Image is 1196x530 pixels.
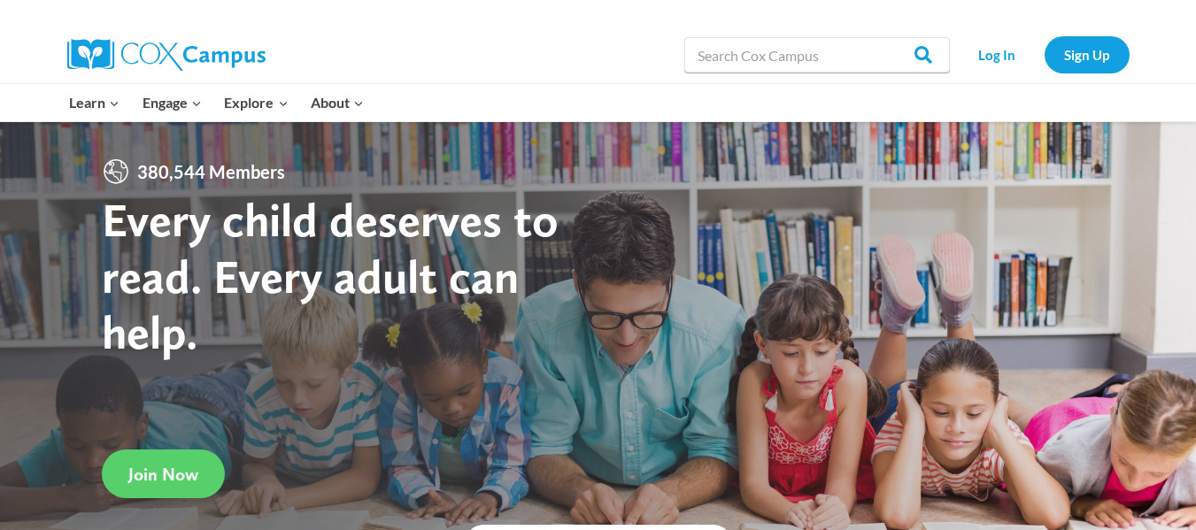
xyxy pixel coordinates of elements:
span: Engage [143,91,202,114]
span: 380,544 Members [130,157,292,186]
nav: Primary Navigation [58,84,375,121]
a: Join Now [102,449,225,498]
a: Sign Up [1045,36,1130,73]
a: Log In [959,36,1036,73]
span: About [311,91,364,114]
input: Search Cox Campus [684,37,950,73]
nav: Secondary Navigation [959,36,1130,73]
img: Cox Campus [67,39,266,71]
span: Learn [69,91,120,114]
span: Join Now [128,464,198,485]
span: Explore [224,91,288,114]
strong: Every child deserves to read. Every adult can help. [102,191,559,360]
